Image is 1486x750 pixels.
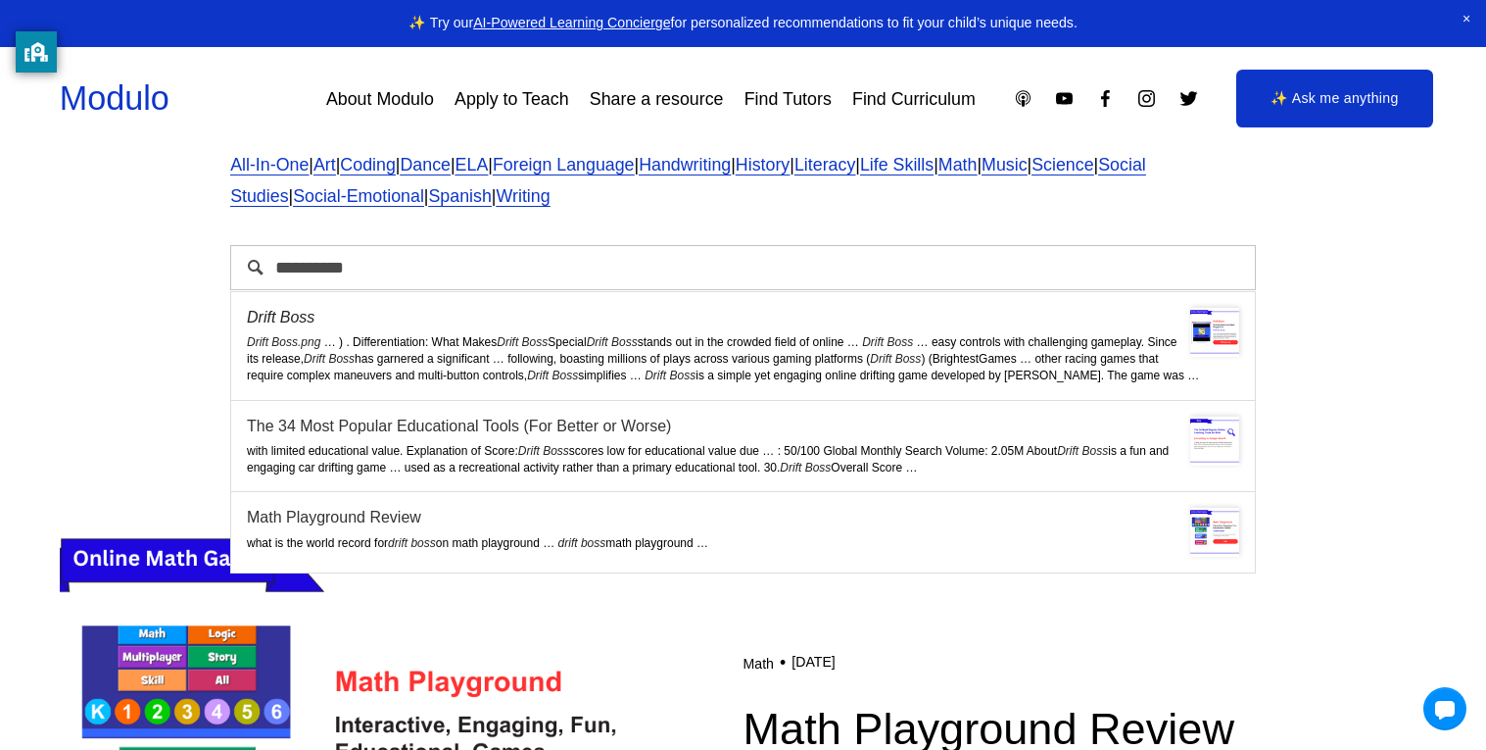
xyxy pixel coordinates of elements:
[230,155,309,175] a: All-In-One
[231,401,1255,493] div: The 34 Most Popular Educational Tools (For Better or Worse) with limited educational value. Expla...
[388,536,407,550] em: drift
[743,656,773,672] a: Math
[405,461,902,475] span: used as a recreational activity rather than a primary educational tool. 30. Overall Score
[1020,352,1031,366] span: …
[455,155,489,175] a: ELA
[611,335,638,349] em: Boss
[400,155,451,175] a: Dance
[860,155,934,175] a: Life Skills
[805,461,832,475] em: Boss
[630,369,642,382] span: …
[230,155,1146,206] a: Social Studies
[590,81,724,117] a: Share a resource
[247,417,1239,435] div: The 34 Most Popular Educational Tools (For Better or Worse)
[543,444,569,458] em: Boss
[1031,155,1093,175] a: Science
[744,81,832,117] a: Find Tutors
[791,654,836,671] time: [DATE]
[247,309,275,325] em: Drift
[247,352,1159,382] span: other racing games that require complex maneuvers and multi-button controls, simplifies
[1054,88,1075,109] a: YouTube
[670,369,696,382] em: Boss
[852,81,976,117] a: Find Curriculum
[293,186,424,206] a: Social-Emotional
[938,155,978,175] a: Math
[247,444,759,458] span: with limited educational value. Explanation of Score: scores low for educational value due
[1095,88,1116,109] a: Facebook
[428,186,491,206] a: Spanish
[1057,444,1079,458] em: Drift
[280,309,315,325] em: Boss
[543,536,554,550] span: …
[473,15,670,30] a: AI-Powered Learning Concierge
[794,155,855,175] a: Literacy
[1187,369,1199,382] span: …
[527,369,549,382] em: Drift
[231,492,1255,573] div: Math Playground Review what is the world record fordrift bosson math playground … drift bossmath ...
[847,335,859,349] span: …
[736,155,790,175] a: History
[230,245,1256,290] input: Search
[16,31,57,73] button: privacy banner
[870,352,891,366] em: Drift
[389,461,401,475] span: …
[905,461,917,475] span: …
[60,79,169,117] a: Modulo
[862,335,884,349] em: Drift
[247,335,268,349] em: Drift
[340,155,395,175] a: Coding
[304,352,325,366] em: Drift
[887,335,914,349] em: Boss
[455,81,569,117] a: Apply to Teach
[645,369,666,382] em: Drift
[1178,88,1199,109] a: Twitter
[522,335,549,349] em: Boss
[587,335,608,349] em: Drift
[895,352,922,366] em: Boss
[339,335,843,349] span: ) . Differentiation: What Makes Special stands out in the crowded field of online
[410,536,435,550] em: boss
[247,536,540,550] span: what is the world record for on math playground
[645,369,1184,382] span: is a simple yet engaging online drifting game developed by [PERSON_NAME]. The game was
[762,444,774,458] span: …
[518,444,540,458] em: Drift
[247,444,1169,475] span: : 50/100 Global Monthly Search Volume: 2.05M About is a fun and engaging car drifting game
[780,461,801,475] em: Drift
[271,335,320,349] em: Boss.png
[230,149,1256,212] p: | | | | | | | | | | | | | | | |
[558,536,578,550] em: drift
[1013,88,1033,109] a: Apple Podcasts
[1236,70,1434,128] a: ✨ Ask me anything
[982,155,1028,175] a: Music
[917,335,929,349] span: …
[313,155,336,175] a: Art
[551,369,578,382] em: Boss
[1136,88,1157,109] a: Instagram
[493,352,504,366] span: …
[1082,444,1109,458] em: Boss
[247,508,1239,526] div: Math Playground Review
[497,335,518,349] em: Drift
[639,155,731,175] a: Handwriting
[326,81,434,117] a: About Modulo
[581,536,605,550] em: boss
[247,335,1177,366] span: easy controls with challenging gameplay. Since its release, has garnered a significant
[507,352,1017,366] span: following, boasting millions of plays across various gaming platforms ( ) (BrightestGames
[696,536,708,550] span: …
[497,186,551,206] a: Writing
[493,155,635,175] span: Foreign Language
